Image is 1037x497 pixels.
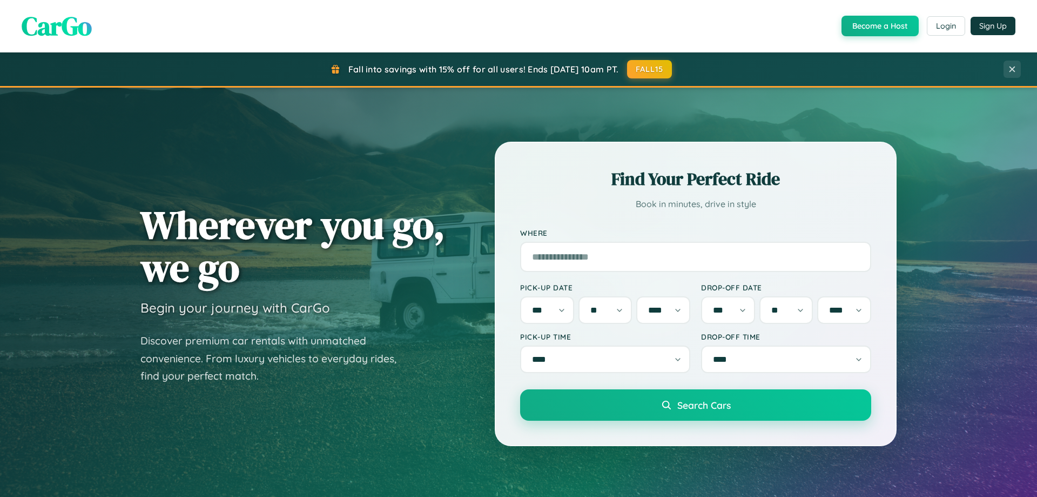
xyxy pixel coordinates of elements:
label: Drop-off Time [701,332,871,341]
p: Discover premium car rentals with unmatched convenience. From luxury vehicles to everyday rides, ... [140,332,410,385]
label: Pick-up Date [520,283,690,292]
label: Where [520,228,871,237]
button: Search Cars [520,389,871,421]
h3: Begin your journey with CarGo [140,300,330,316]
span: Search Cars [677,399,731,411]
span: Fall into savings with 15% off for all users! Ends [DATE] 10am PT. [348,64,619,75]
button: Sign Up [971,17,1015,35]
button: Become a Host [841,16,919,36]
button: Login [927,16,965,36]
span: CarGo [22,8,92,44]
label: Pick-up Time [520,332,690,341]
h2: Find Your Perfect Ride [520,167,871,191]
label: Drop-off Date [701,283,871,292]
h1: Wherever you go, we go [140,203,445,289]
button: FALL15 [627,60,672,78]
p: Book in minutes, drive in style [520,196,871,212]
